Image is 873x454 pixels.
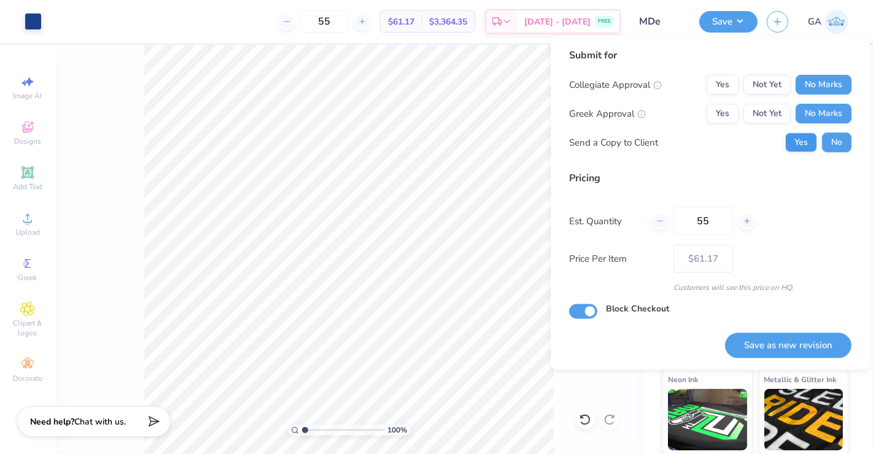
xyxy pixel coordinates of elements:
img: Neon Ink [668,389,747,450]
div: Greek Approval [569,107,646,121]
label: Block Checkout [606,302,669,315]
input: – – [300,10,348,33]
button: Yes [785,133,817,152]
button: Save [699,11,758,33]
span: FREE [598,17,611,26]
button: Yes [707,104,739,123]
div: Customers will see this price on HQ. [569,282,852,293]
span: Image AI [14,91,42,101]
input: – – [673,207,733,235]
span: Designs [14,136,41,146]
span: $3,364.35 [429,15,467,28]
button: No Marks [796,104,852,123]
button: No [822,133,852,152]
span: Metallic & Glitter Ink [764,373,837,386]
label: Est. Quantity [569,214,642,229]
button: Not Yet [743,75,791,95]
strong: Need help? [30,416,74,428]
a: GA [808,10,848,34]
label: Price Per Item [569,252,664,266]
span: Chat with us. [74,416,126,428]
span: [DATE] - [DATE] [524,15,591,28]
button: Yes [707,75,739,95]
button: Save as new revision [725,333,852,358]
div: Send a Copy to Client [569,136,658,150]
span: Greek [18,273,37,283]
span: Clipart & logos [6,318,49,338]
div: Pricing [569,171,852,186]
button: No Marks [796,75,852,95]
span: Add Text [13,182,42,192]
span: GA [808,15,821,29]
span: $61.17 [388,15,414,28]
img: Gaurisha Aggarwal [825,10,848,34]
span: Decorate [13,374,42,383]
span: 100 % [388,425,408,436]
button: Not Yet [743,104,791,123]
div: Collegiate Approval [569,78,662,92]
span: Neon Ink [668,373,698,386]
img: Metallic & Glitter Ink [764,389,844,450]
input: Untitled Design [630,9,690,34]
div: Submit for [569,48,852,63]
span: Upload [15,227,40,237]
